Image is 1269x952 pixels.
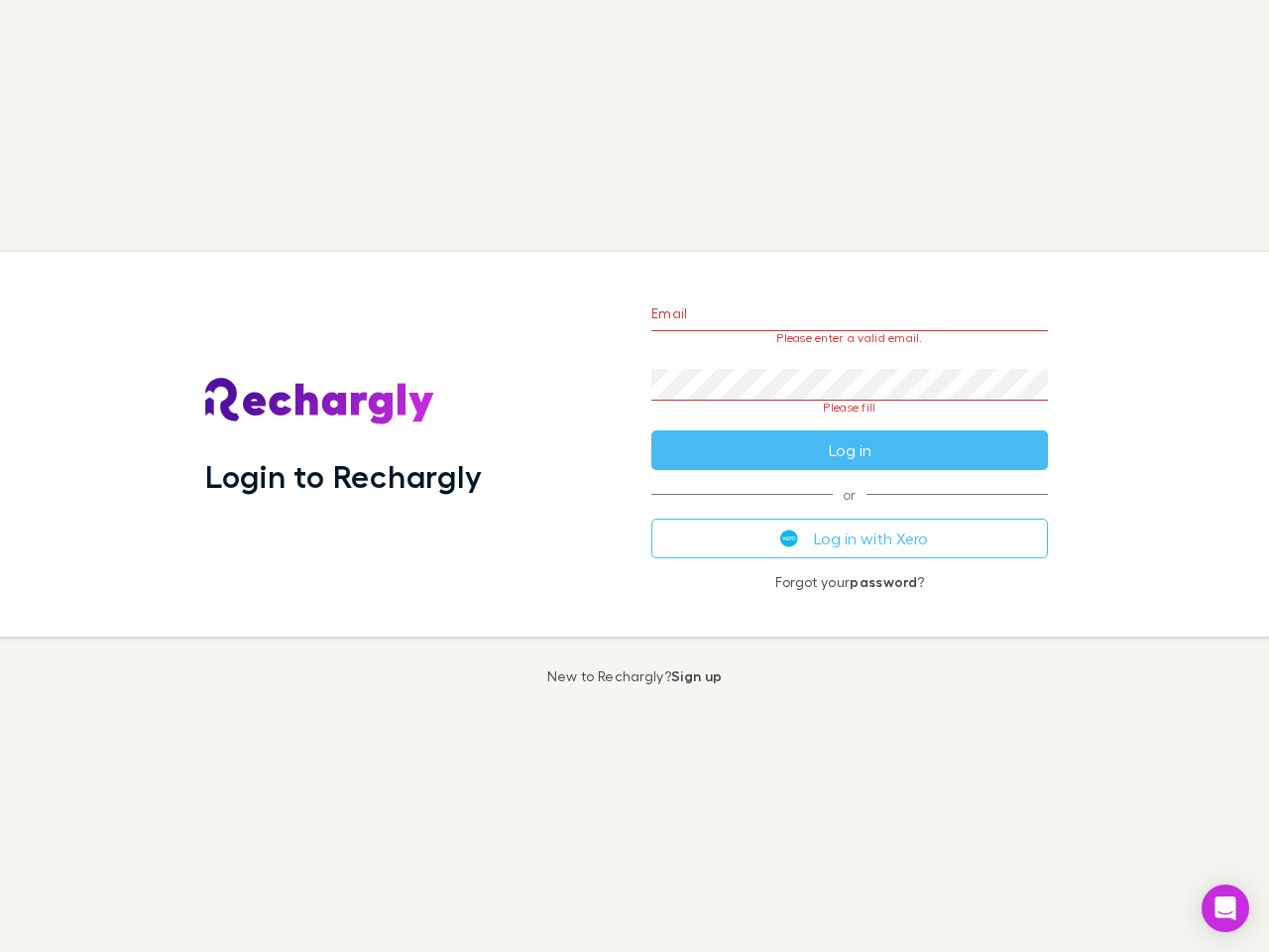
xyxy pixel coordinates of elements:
img: Xero's logo [780,530,798,547]
button: Log in with Xero [651,519,1048,558]
h1: Login to Rechargly [205,457,482,495]
a: Sign up [671,667,722,684]
p: Please fill [651,401,1048,415]
p: Forgot your ? [651,574,1048,590]
div: Open Intercom Messenger [1202,885,1249,932]
span: or [651,494,1048,495]
p: Please enter a valid email. [651,331,1048,345]
button: Log in [651,430,1048,470]
img: Rechargly's Logo [205,378,435,425]
a: password [850,573,917,590]
p: New to Rechargly? [547,668,723,684]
